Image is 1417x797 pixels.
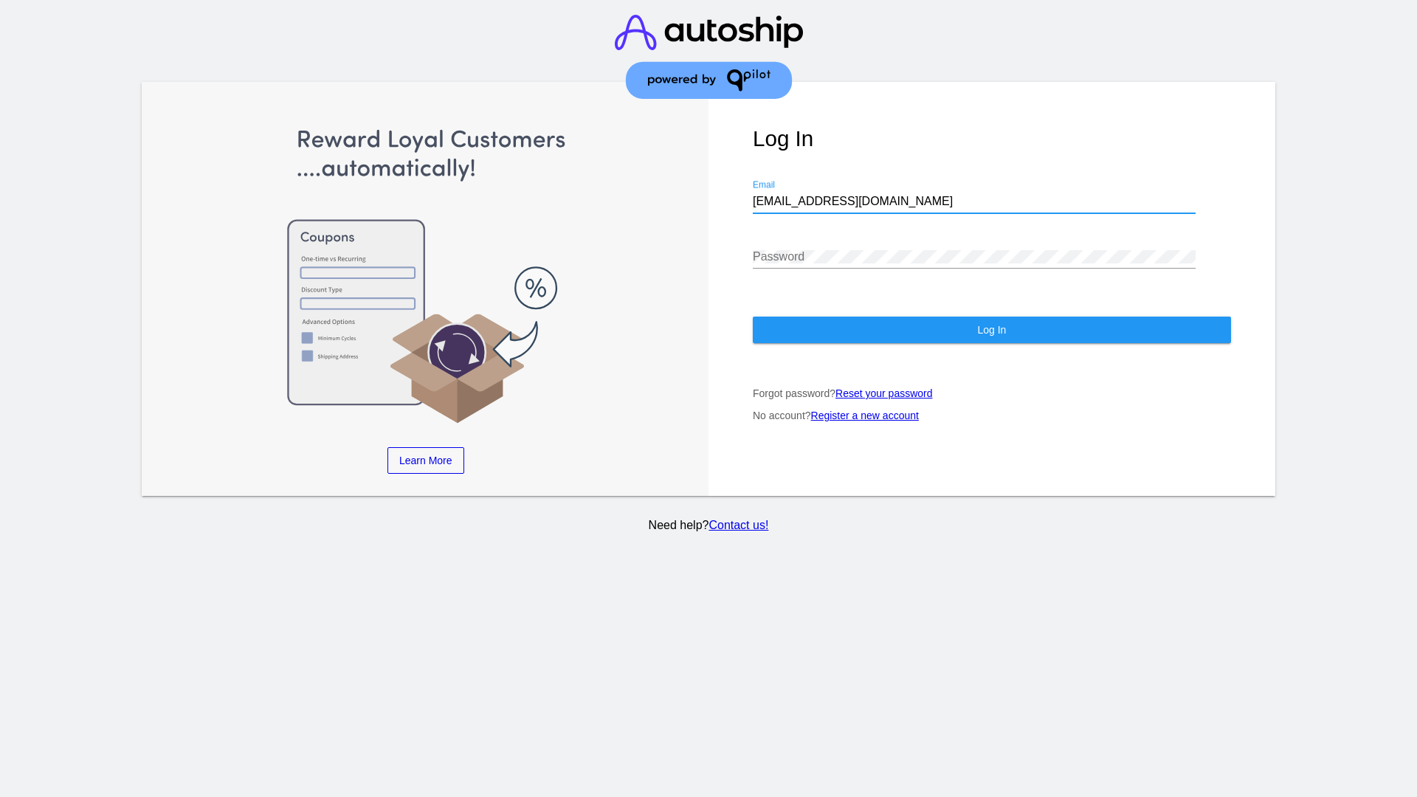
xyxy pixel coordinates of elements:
[708,519,768,531] a: Contact us!
[753,387,1231,399] p: Forgot password?
[977,324,1006,336] span: Log In
[835,387,933,399] a: Reset your password
[387,447,464,474] a: Learn More
[753,126,1231,151] h1: Log In
[753,317,1231,343] button: Log In
[187,126,665,425] img: Apply Coupons Automatically to Scheduled Orders with QPilot
[753,410,1231,421] p: No account?
[753,195,1196,208] input: Email
[139,519,1278,532] p: Need help?
[399,455,452,466] span: Learn More
[811,410,919,421] a: Register a new account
